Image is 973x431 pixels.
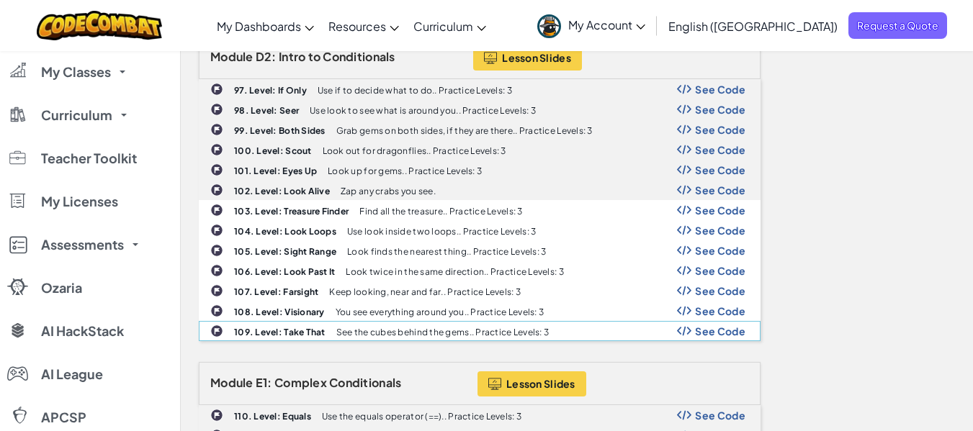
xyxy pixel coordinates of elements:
a: Curriculum [406,6,493,45]
span: Resources [328,19,386,34]
b: 108. Level: Visionary [234,307,325,317]
img: IconChallengeLevel.svg [210,409,223,422]
p: Use if to decide what to do.. Practice Levels: 3 [318,86,512,95]
span: See Code [695,224,745,236]
b: 106. Level: Look Past It [234,266,335,277]
span: AI League [41,368,103,381]
b: 97. Level: If Only [234,85,307,96]
span: Lesson Slides [502,52,571,63]
img: Show Code Logo [677,145,691,155]
button: Lesson Slides [477,371,586,396]
span: Curriculum [413,19,473,34]
img: Show Code Logo [677,410,691,420]
a: 101. Level: Eyes Up Look up for gems.. Practice Levels: 3 Show Code Logo See Code [199,160,761,180]
img: IconChallengeLevel.svg [210,264,223,277]
img: IconChallengeLevel.svg [210,183,223,196]
p: Look finds the nearest thing.. Practice Levels: 3 [347,247,546,256]
span: Module [210,375,254,390]
span: Teacher Toolkit [41,152,137,165]
img: Show Code Logo [677,286,691,296]
span: See Code [695,305,745,317]
a: 99. Level: Both Sides Grab gems on both sides, if they are there.. Practice Levels: 3 Show Code L... [199,119,761,140]
img: Show Code Logo [677,306,691,316]
span: See Code [695,124,745,135]
a: 108. Level: Visionary You see everything around you.. Practice Levels: 3 Show Code Logo See Code [199,301,761,321]
p: Look up for gems.. Practice Levels: 3 [328,166,482,176]
span: See Code [695,144,745,155]
span: See Code [695,184,745,196]
span: My Account [568,17,645,32]
img: Show Code Logo [677,326,691,336]
span: Curriculum [41,109,112,122]
img: IconChallengeLevel.svg [210,163,223,176]
img: IconChallengeLevel.svg [210,143,223,156]
p: Grab gems on both sides, if they are there.. Practice Levels: 3 [336,126,593,135]
span: My Licenses [41,195,118,208]
span: See Code [695,164,745,176]
img: IconChallengeLevel.svg [210,304,223,317]
a: 106. Level: Look Past It Look twice in the same direction.. Practice Levels: 3 Show Code Logo See... [199,260,761,281]
img: CodeCombat logo [37,11,163,40]
b: 109. Level: Take That [234,327,326,337]
img: Show Code Logo [677,225,691,235]
a: English ([GEOGRAPHIC_DATA]) [661,6,845,45]
a: Resources [321,6,406,45]
p: Look twice in the same direction.. Practice Levels: 3 [346,267,563,276]
img: IconChallengeLevel.svg [210,103,223,116]
span: See Code [695,409,745,421]
p: Use look to see what is around you.. Practice Levels: 3 [310,106,536,115]
p: Find all the treasure.. Practice Levels: 3 [359,207,522,216]
a: 100. Level: Scout Look out for dragonflies.. Practice Levels: 3 Show Code Logo See Code [199,140,761,160]
span: See Code [695,325,745,337]
img: Show Code Logo [677,205,691,215]
span: Module [210,49,254,64]
span: See Code [695,83,745,95]
a: 97. Level: If Only Use if to decide what to do.. Practice Levels: 3 Show Code Logo See Code [199,79,761,99]
a: 104. Level: Look Loops Use look inside two loops.. Practice Levels: 3 Show Code Logo See Code [199,220,761,240]
img: IconChallengeLevel.svg [210,284,223,297]
span: English ([GEOGRAPHIC_DATA]) [668,19,838,34]
span: Lesson Slides [506,378,575,389]
a: 109. Level: Take That See the cubes behind the gems.. Practice Levels: 3 Show Code Logo See Code [199,321,761,341]
img: IconChallengeLevel.svg [210,224,223,237]
b: 103. Level: Treasure Finder [234,206,349,217]
img: Show Code Logo [677,124,691,135]
b: 99. Level: Both Sides [234,125,326,136]
b: 104. Level: Look Loops [234,226,336,237]
p: See the cubes behind the gems.. Practice Levels: 3 [336,327,550,337]
a: 98. Level: Seer Use look to see what is around you.. Practice Levels: 3 Show Code Logo See Code [199,99,761,119]
p: Look out for dragonflies.. Practice Levels: 3 [323,146,506,155]
img: IconChallengeLevel.svg [210,325,223,337]
a: My Account [530,3,653,48]
button: Lesson Slides [473,45,582,71]
a: 107. Level: Farsight Keep looking, near and far.. Practice Levels: 3 Show Code Logo See Code [199,281,761,301]
b: 105. Level: Sight Range [234,246,336,257]
span: My Classes [41,65,111,78]
b: 100. Level: Scout [234,145,312,156]
p: Keep looking, near and far.. Practice Levels: 3 [329,287,521,296]
a: My Dashboards [210,6,321,45]
img: avatar [537,14,561,38]
b: 107. Level: Farsight [234,286,318,297]
p: Use look inside two loops.. Practice Levels: 3 [347,227,536,236]
b: 101. Level: Eyes Up [234,165,317,176]
span: Assessments [41,238,124,251]
b: 98. Level: Seer [234,105,299,116]
img: Show Code Logo [677,104,691,114]
img: Show Code Logo [677,84,691,94]
span: My Dashboards [217,19,301,34]
a: 103. Level: Treasure Finder Find all the treasure.. Practice Levels: 3 Show Code Logo See Code [199,200,761,220]
span: See Code [695,204,745,216]
span: See Code [695,245,745,256]
img: IconChallengeLevel.svg [210,83,223,96]
a: Request a Quote [848,12,947,39]
span: D2: Intro to Conditionals [256,49,395,64]
span: See Code [695,265,745,276]
img: IconChallengeLevel.svg [210,123,223,136]
img: Show Code Logo [677,165,691,175]
img: Show Code Logo [677,185,691,195]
